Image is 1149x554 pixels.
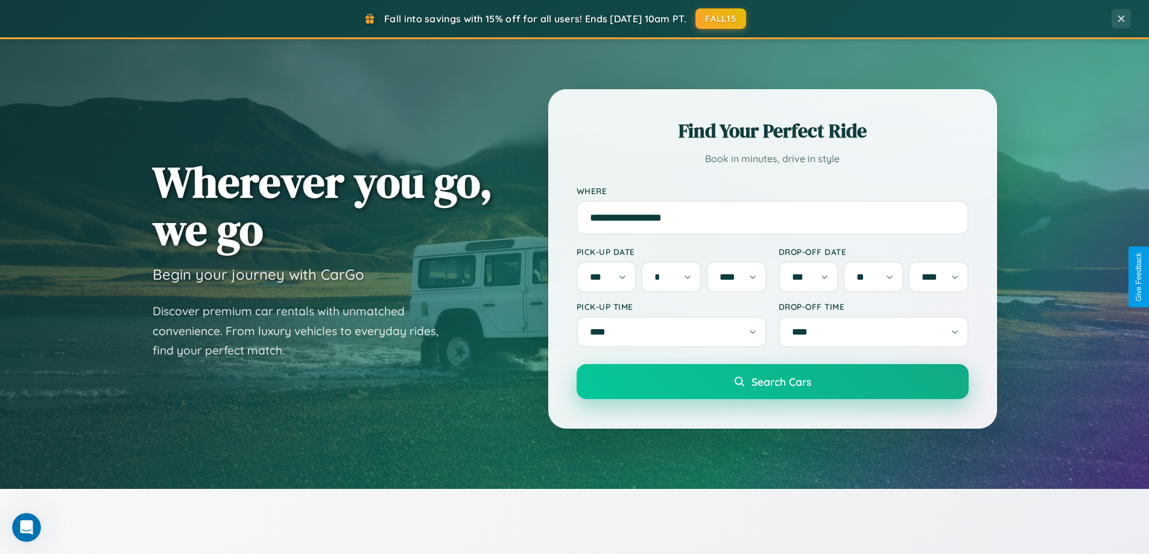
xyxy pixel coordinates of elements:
span: Fall into savings with 15% off for all users! Ends [DATE] 10am PT. [384,13,686,25]
label: Drop-off Time [779,301,969,312]
label: Where [577,186,969,196]
span: Search Cars [752,375,811,388]
label: Drop-off Date [779,247,969,257]
h3: Begin your journey with CarGo [153,265,364,283]
button: Search Cars [577,364,969,399]
h1: Wherever you go, we go [153,158,493,253]
button: FALL15 [695,8,746,29]
label: Pick-up Date [577,247,767,257]
p: Discover premium car rentals with unmatched convenience. From luxury vehicles to everyday rides, ... [153,301,454,360]
iframe: Intercom live chat [12,513,41,542]
p: Book in minutes, drive in style [577,150,969,168]
h2: Find Your Perfect Ride [577,118,969,144]
label: Pick-up Time [577,301,767,312]
div: Give Feedback [1135,253,1143,301]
